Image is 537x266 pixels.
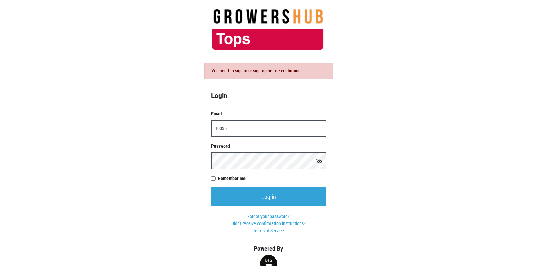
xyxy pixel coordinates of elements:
[211,91,326,100] h4: Login
[211,143,326,150] label: Password
[253,228,284,233] a: Terms of Service
[247,214,290,219] a: Forgot your password?
[218,175,326,182] label: Remember me
[204,63,333,79] div: You need to sign in or sign up before continuing.
[201,245,337,252] h5: Powered By
[201,9,337,51] img: 279edf242af8f9d49a69d9d2afa010fb.png
[211,110,326,117] label: Email
[211,187,326,206] input: Log in
[231,221,306,226] a: Didn't receive confirmation instructions?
